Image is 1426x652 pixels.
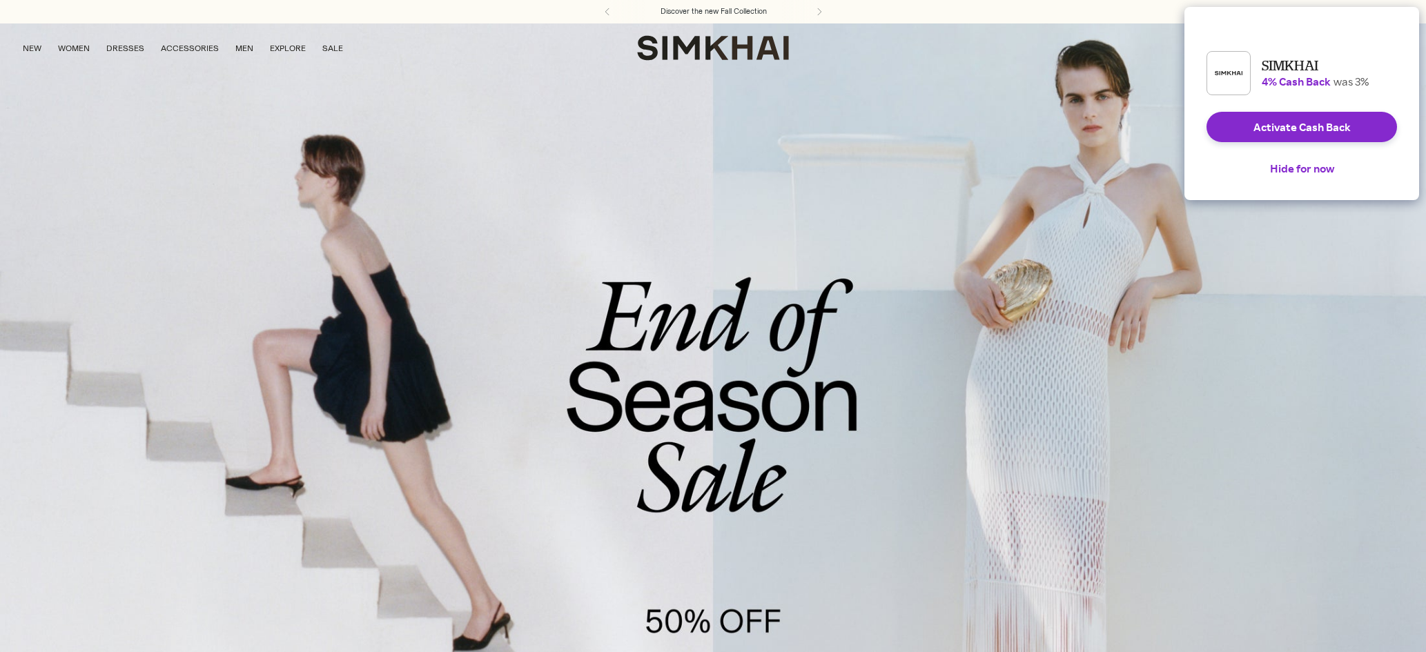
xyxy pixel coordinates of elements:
a: EXPLORE [270,33,306,63]
a: MEN [235,33,253,63]
a: ACCESSORIES [161,33,219,63]
a: SIMKHAI [637,34,789,61]
a: DRESSES [106,33,144,63]
a: WOMEN [58,33,90,63]
a: Discover the new Fall Collection [661,6,767,17]
a: NEW [23,33,41,63]
a: SALE [322,33,343,63]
